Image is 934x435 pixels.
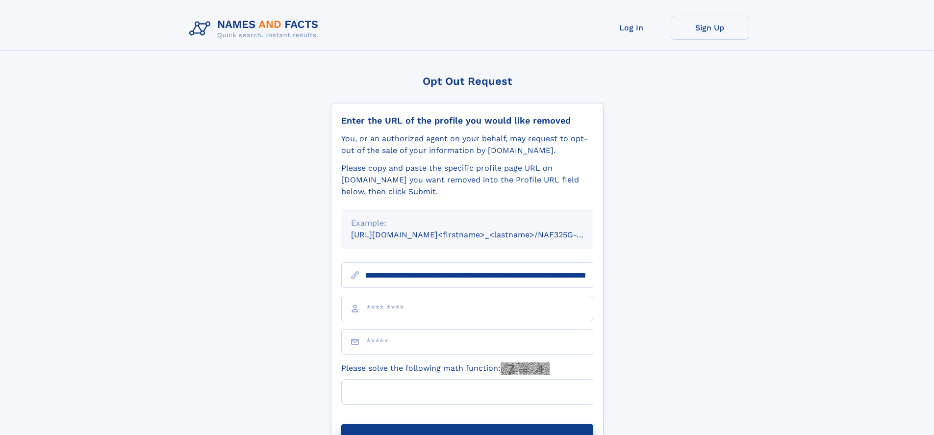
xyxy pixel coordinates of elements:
[592,16,671,40] a: Log In
[671,16,749,40] a: Sign Up
[351,230,612,239] small: [URL][DOMAIN_NAME]<firstname>_<lastname>/NAF325G-xxxxxxxx
[351,217,583,229] div: Example:
[341,115,593,126] div: Enter the URL of the profile you would like removed
[341,362,550,375] label: Please solve the following math function:
[185,16,327,42] img: Logo Names and Facts
[331,75,604,87] div: Opt Out Request
[341,162,593,198] div: Please copy and paste the specific profile page URL on [DOMAIN_NAME] you want removed into the Pr...
[341,133,593,156] div: You, or an authorized agent on your behalf, may request to opt-out of the sale of your informatio...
